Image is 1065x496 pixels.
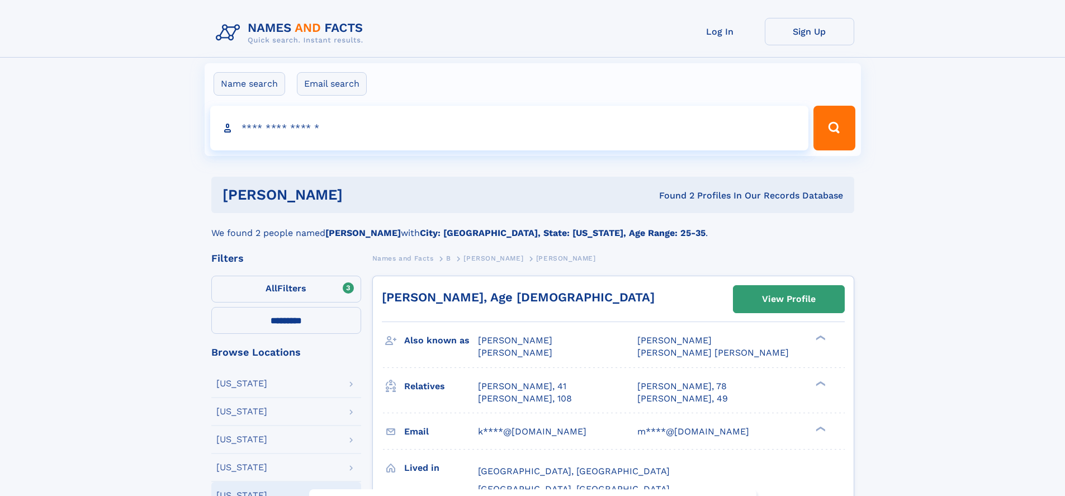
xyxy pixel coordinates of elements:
[813,106,855,150] button: Search Button
[463,251,523,265] a: [PERSON_NAME]
[446,254,451,262] span: B
[214,72,285,96] label: Name search
[478,484,670,494] span: [GEOGRAPHIC_DATA], [GEOGRAPHIC_DATA]
[765,18,854,45] a: Sign Up
[216,435,267,444] div: [US_STATE]
[211,18,372,48] img: Logo Names and Facts
[211,253,361,263] div: Filters
[297,72,367,96] label: Email search
[223,188,501,202] h1: [PERSON_NAME]
[211,213,854,240] div: We found 2 people named with .
[637,393,728,405] a: [PERSON_NAME], 49
[637,380,727,393] a: [PERSON_NAME], 78
[211,276,361,303] label: Filters
[404,331,478,350] h3: Also known as
[216,463,267,472] div: [US_STATE]
[478,393,572,405] a: [PERSON_NAME], 108
[501,190,843,202] div: Found 2 Profiles In Our Records Database
[216,379,267,388] div: [US_STATE]
[404,422,478,441] h3: Email
[372,251,434,265] a: Names and Facts
[478,380,566,393] a: [PERSON_NAME], 41
[404,377,478,396] h3: Relatives
[762,286,816,312] div: View Profile
[404,459,478,478] h3: Lived in
[478,466,670,476] span: [GEOGRAPHIC_DATA], [GEOGRAPHIC_DATA]
[382,290,655,304] a: [PERSON_NAME], Age [DEMOGRAPHIC_DATA]
[325,228,401,238] b: [PERSON_NAME]
[733,286,844,313] a: View Profile
[266,283,277,294] span: All
[813,380,826,387] div: ❯
[446,251,451,265] a: B
[463,254,523,262] span: [PERSON_NAME]
[210,106,809,150] input: search input
[478,335,552,346] span: [PERSON_NAME]
[675,18,765,45] a: Log In
[216,407,267,416] div: [US_STATE]
[420,228,706,238] b: City: [GEOGRAPHIC_DATA], State: [US_STATE], Age Range: 25-35
[637,347,789,358] span: [PERSON_NAME] [PERSON_NAME]
[478,347,552,358] span: [PERSON_NAME]
[637,335,712,346] span: [PERSON_NAME]
[813,334,826,342] div: ❯
[813,425,826,432] div: ❯
[211,347,361,357] div: Browse Locations
[536,254,596,262] span: [PERSON_NAME]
